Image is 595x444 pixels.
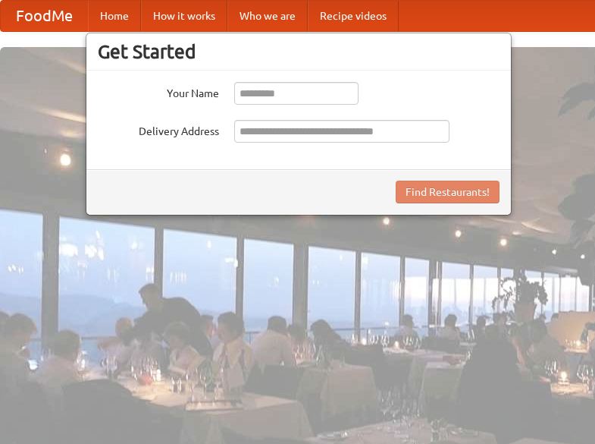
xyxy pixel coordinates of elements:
[396,181,499,203] button: Find Restaurants!
[1,1,88,31] a: FoodMe
[141,1,227,31] a: How it works
[308,1,399,31] a: Recipe videos
[98,40,499,63] h3: Get Started
[88,1,141,31] a: Home
[227,1,308,31] a: Who we are
[98,120,219,139] label: Delivery Address
[98,82,219,101] label: Your Name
